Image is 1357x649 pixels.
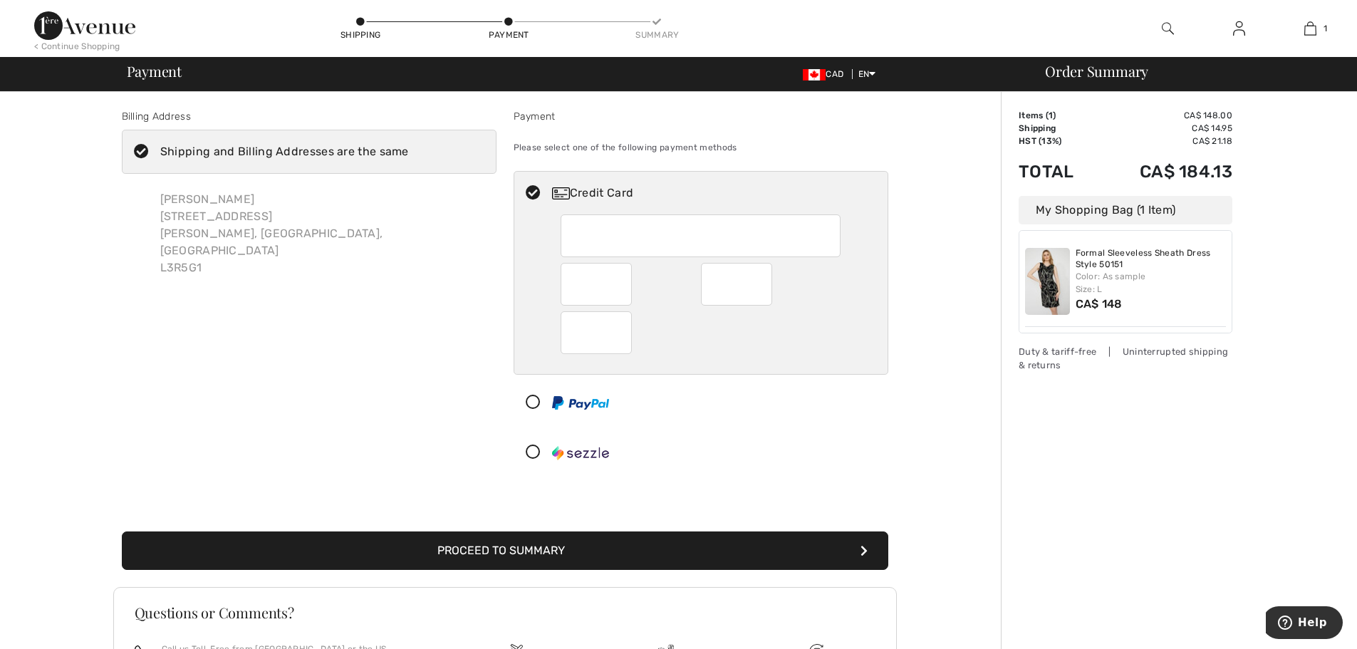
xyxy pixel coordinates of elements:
iframe: Secure Credit Card Frame - CVV [572,316,623,349]
td: CA$ 148.00 [1098,109,1232,122]
iframe: Opens a widget where you can find more information [1266,606,1343,642]
td: Total [1019,147,1098,196]
div: < Continue Shopping [34,40,120,53]
img: My Bag [1304,20,1316,37]
td: Shipping [1019,122,1098,135]
span: Payment [127,64,182,78]
a: Formal Sleeveless Sheath Dress Style 50151 [1076,248,1227,270]
div: Credit Card [552,185,878,202]
img: Credit Card [552,187,570,199]
div: Duty & tariff-free | Uninterrupted shipping & returns [1019,345,1232,372]
td: CA$ 21.18 [1098,135,1232,147]
div: Payment [514,109,888,124]
span: CA$ 148 [1076,297,1123,311]
div: Order Summary [1028,64,1348,78]
img: Sezzle [552,446,609,460]
td: HST (13%) [1019,135,1098,147]
span: CAD [803,69,849,79]
div: [PERSON_NAME] [STREET_ADDRESS] [PERSON_NAME], [GEOGRAPHIC_DATA], [GEOGRAPHIC_DATA] L3R5G1 [149,180,496,288]
img: My Info [1233,20,1245,37]
iframe: Secure Credit Card Frame - Expiration Year [712,268,763,301]
div: Payment [487,28,530,41]
div: Billing Address [122,109,496,124]
span: 1 [1049,110,1053,120]
div: My Shopping Bag (1 Item) [1019,196,1232,224]
img: Formal Sleeveless Sheath Dress Style 50151 [1025,248,1070,315]
iframe: Secure Credit Card Frame - Expiration Month [572,268,623,301]
div: Shipping [339,28,382,41]
td: CA$ 184.13 [1098,147,1232,196]
h3: Questions or Comments? [135,606,875,620]
iframe: Secure Credit Card Frame - Credit Card Number [572,219,831,252]
div: Shipping and Billing Addresses are the same [160,143,409,160]
div: Summary [635,28,678,41]
a: Sign In [1222,20,1257,38]
div: Color: As sample Size: L [1076,270,1227,296]
a: 1 [1275,20,1345,37]
div: Please select one of the following payment methods [514,130,888,165]
td: Items ( ) [1019,109,1098,122]
img: PayPal [552,396,609,410]
img: Canadian Dollar [803,69,826,81]
span: 1 [1324,22,1327,35]
img: search the website [1162,20,1174,37]
button: Proceed to Summary [122,531,888,570]
span: EN [858,69,876,79]
img: 1ère Avenue [34,11,135,40]
td: CA$ 14.95 [1098,122,1232,135]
